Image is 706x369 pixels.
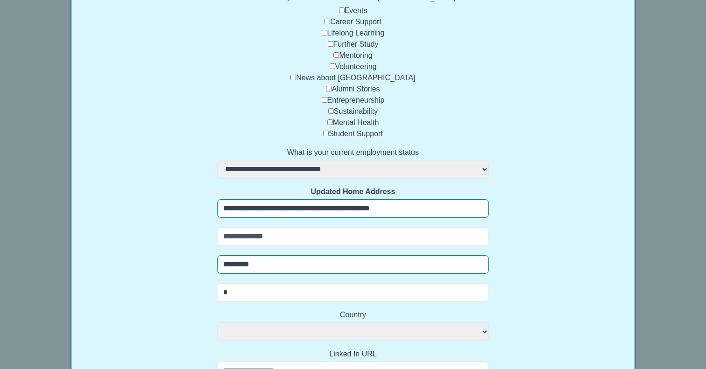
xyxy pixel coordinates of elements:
label: Linked In URL [217,348,489,360]
label: Further Study [333,40,379,48]
label: Volunteering [335,63,377,70]
label: Entrepreneurship [327,96,385,104]
label: Alumni Stories [332,85,380,93]
label: Country [217,309,489,320]
label: Career Support [330,18,381,26]
label: Student Support [329,130,383,138]
label: Mental Health [333,118,379,126]
label: Lifelong Learning [327,29,385,37]
label: News about [GEOGRAPHIC_DATA] [296,74,415,82]
label: Events [345,7,367,14]
label: Sustainability [334,107,378,115]
label: Mentoring [339,51,372,59]
label: What is your current employment status [217,147,489,158]
strong: Updated Home Address [311,188,395,195]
